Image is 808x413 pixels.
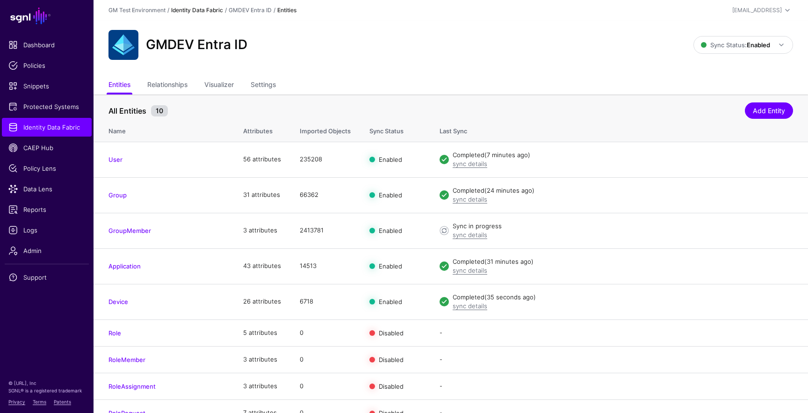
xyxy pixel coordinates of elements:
a: GroupMember [108,227,151,234]
p: © [URL], Inc [8,379,85,387]
span: Identity Data Fabric [8,123,85,132]
span: Sync Status: [701,41,770,49]
div: Completed (35 seconds ago) [453,293,793,302]
app-datasources-item-entities-syncstatus: - [440,382,442,390]
span: Admin [8,246,85,255]
div: Completed (24 minutes ago) [453,186,793,196]
span: CAEP Hub [8,143,85,152]
a: Identity Data Fabric [171,7,223,14]
td: 14513 [290,248,360,284]
app-datasources-item-entities-syncstatus: - [440,329,442,336]
div: / [272,6,277,14]
a: Device [108,298,128,305]
a: Reports [2,200,92,219]
div: / [223,6,229,14]
span: Policies [8,61,85,70]
td: 0 [290,319,360,346]
span: Dashboard [8,40,85,50]
a: Patents [54,399,71,405]
a: Application [108,262,141,270]
strong: Enabled [747,41,770,49]
th: Last Sync [430,117,808,142]
a: Entities [108,77,130,94]
span: Disabled [379,355,404,363]
span: Enabled [379,156,402,163]
a: Visualizer [204,77,234,94]
a: Policies [2,56,92,75]
td: 235208 [290,142,360,177]
small: 10 [151,105,168,116]
a: Add Entity [745,102,793,119]
h2: GMDEV Entra ID [146,37,247,53]
a: Group [108,191,127,199]
span: Snippets [8,81,85,91]
a: GM Test Environment [108,7,166,14]
span: Policy Lens [8,164,85,173]
td: 56 attributes [234,142,290,177]
span: Disabled [379,383,404,390]
a: sync details [453,267,487,274]
strong: Entities [277,7,296,14]
a: Terms [33,399,46,405]
a: sync details [453,231,487,239]
td: 3 attributes [234,373,290,399]
a: sync details [453,160,487,167]
td: 31 attributes [234,177,290,213]
div: Sync in progress [453,222,793,231]
td: 3 attributes [234,346,290,373]
a: Protected Systems [2,97,92,116]
th: Imported Objects [290,117,360,142]
span: Protected Systems [8,102,85,111]
td: 0 [290,346,360,373]
div: [EMAIL_ADDRESS] [732,6,782,14]
span: Reports [8,205,85,214]
a: RoleMember [108,356,145,363]
a: Data Lens [2,180,92,198]
th: Sync Status [360,117,430,142]
a: Snippets [2,77,92,95]
td: 6718 [290,284,360,319]
div: / [166,6,171,14]
td: 2413781 [290,213,360,248]
td: 43 attributes [234,248,290,284]
a: sync details [453,196,487,203]
a: Logs [2,221,92,239]
span: Logs [8,225,85,235]
a: SGNL [6,6,88,26]
span: Enabled [379,298,402,305]
td: 0 [290,373,360,399]
div: Completed (31 minutes ago) [453,257,793,267]
p: SGNL® is a registered trademark [8,387,85,394]
img: svg+xml;base64,PHN2ZyB3aWR0aD0iNjQiIGhlaWdodD0iNjQiIHZpZXdCb3g9IjAgMCA2NCA2NCIgZmlsbD0ibm9uZSIgeG... [108,30,138,60]
td: 3 attributes [234,213,290,248]
th: Name [94,117,234,142]
a: Policy Lens [2,159,92,178]
th: Attributes [234,117,290,142]
a: Dashboard [2,36,92,54]
td: 5 attributes [234,319,290,346]
a: GMDEV Entra ID [229,7,272,14]
span: All Entities [106,105,149,116]
a: Privacy [8,399,25,405]
a: Role [108,329,121,337]
app-datasources-item-entities-syncstatus: - [440,355,442,363]
span: Enabled [379,191,402,199]
span: Support [8,273,85,282]
a: User [108,156,123,163]
a: sync details [453,302,487,310]
span: Data Lens [8,184,85,194]
a: Settings [251,77,276,94]
a: RoleAssignment [108,383,156,390]
a: Relationships [147,77,188,94]
span: Enabled [379,262,402,270]
span: Disabled [379,329,404,336]
a: Identity Data Fabric [2,118,92,137]
td: 26 attributes [234,284,290,319]
span: Enabled [379,227,402,234]
a: CAEP Hub [2,138,92,157]
div: Completed (7 minutes ago) [453,151,793,160]
a: Admin [2,241,92,260]
td: 66362 [290,177,360,213]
